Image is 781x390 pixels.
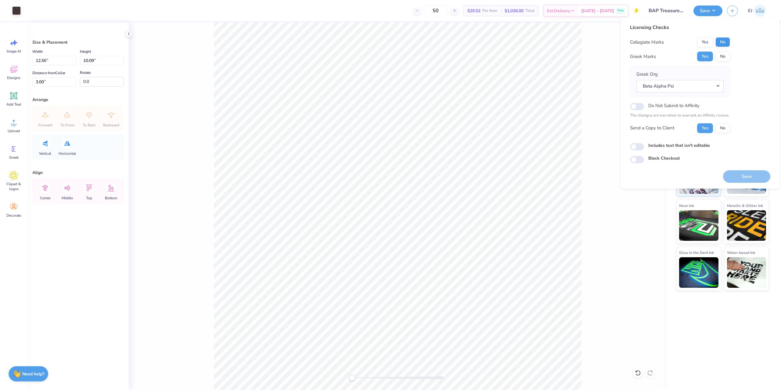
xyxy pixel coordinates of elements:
[679,202,694,209] span: Neon Ink
[618,9,624,13] span: Free
[715,123,730,133] button: No
[32,48,43,55] label: Width
[727,249,755,256] span: Water based Ink
[630,39,664,46] div: Collegiate Marks
[636,71,658,78] label: Greek Org
[40,196,51,200] span: Center
[636,80,724,92] button: Beta Alpha Psi
[9,155,19,160] span: Greek
[32,39,124,45] div: Size & Placement
[59,151,76,156] span: Horizontal
[8,128,20,133] span: Upload
[349,375,355,381] div: Accessibility label
[697,123,713,133] button: Yes
[693,5,722,16] button: Save
[745,5,769,17] a: EJ
[7,75,20,80] span: Designs
[754,5,766,17] img: Edgardo Jr
[648,142,710,149] label: Includes text that isn't editable
[505,8,524,14] span: $1,026.00
[6,102,21,107] span: Add Text
[630,24,730,31] div: Licensing Checks
[525,8,534,14] span: Total
[581,8,614,14] span: [DATE] - [DATE]
[648,155,680,161] label: Block Checkout
[32,169,124,176] div: Align
[697,37,713,47] button: Yes
[648,102,700,110] label: Do Not Submit to Affinity
[679,210,718,241] img: Neon Ink
[679,257,718,288] img: Glow in the Dark Ink
[679,249,714,256] span: Glow in the Dark Ink
[86,196,92,200] span: Top
[6,213,21,218] span: Decorate
[467,8,480,14] span: $20.52
[32,69,65,77] label: Distance from Collar
[7,49,21,54] span: Image AI
[727,257,766,288] img: Water based Ink
[4,182,24,191] span: Clipart & logos
[482,8,497,14] span: Per Item
[727,202,763,209] span: Metallic & Glitter Ink
[32,96,124,103] div: Arrange
[630,113,730,119] p: The changes are too minor to warrant an Affinity review.
[630,53,656,60] div: Greek Marks
[697,52,713,61] button: Yes
[424,5,448,16] input: – –
[80,69,91,76] label: Rotate
[748,7,752,14] span: EJ
[715,37,730,47] button: No
[644,5,689,17] input: Untitled Design
[80,48,91,55] label: Height
[39,151,51,156] span: Vertical
[105,196,117,200] span: Bottom
[62,196,73,200] span: Middle
[547,8,570,14] span: Est. Delivery
[22,371,44,377] strong: Need help?
[727,210,766,241] img: Metallic & Glitter Ink
[630,125,674,132] div: Send a Copy to Client
[715,52,730,61] button: No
